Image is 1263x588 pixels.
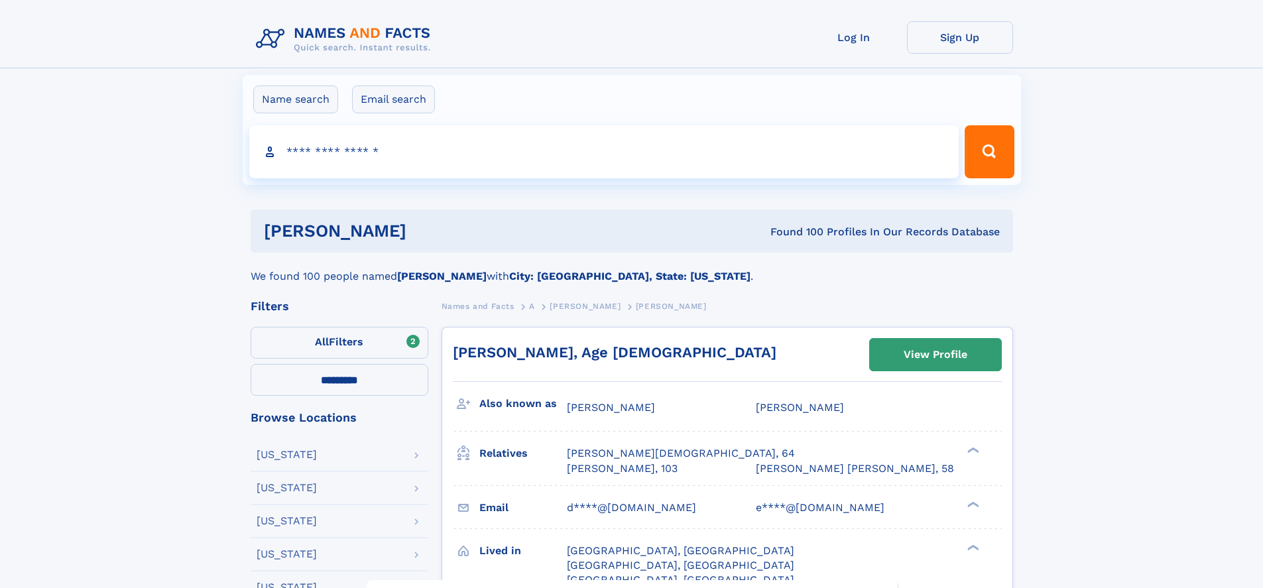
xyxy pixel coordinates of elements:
[251,300,428,312] div: Filters
[257,449,317,460] div: [US_STATE]
[588,225,1000,239] div: Found 100 Profiles In Our Records Database
[567,573,794,586] span: [GEOGRAPHIC_DATA], [GEOGRAPHIC_DATA]
[253,86,338,113] label: Name search
[550,298,621,314] a: [PERSON_NAME]
[964,446,980,455] div: ❯
[251,327,428,359] label: Filters
[567,446,795,461] a: [PERSON_NAME][DEMOGRAPHIC_DATA], 64
[315,335,329,348] span: All
[756,401,844,414] span: [PERSON_NAME]
[567,461,678,476] a: [PERSON_NAME], 103
[264,223,589,239] h1: [PERSON_NAME]
[756,461,954,476] a: [PERSON_NAME] [PERSON_NAME], 58
[567,401,655,414] span: [PERSON_NAME]
[529,298,535,314] a: A
[453,344,776,361] a: [PERSON_NAME], Age [DEMOGRAPHIC_DATA]
[479,497,567,519] h3: Email
[964,543,980,552] div: ❯
[529,302,535,311] span: A
[352,86,435,113] label: Email search
[479,392,567,415] h3: Also known as
[251,21,442,57] img: Logo Names and Facts
[550,302,621,311] span: [PERSON_NAME]
[442,298,514,314] a: Names and Facts
[870,339,1001,371] a: View Profile
[907,21,1013,54] a: Sign Up
[397,270,487,282] b: [PERSON_NAME]
[251,412,428,424] div: Browse Locations
[249,125,959,178] input: search input
[801,21,907,54] a: Log In
[964,500,980,508] div: ❯
[257,516,317,526] div: [US_STATE]
[904,339,967,370] div: View Profile
[636,302,707,311] span: [PERSON_NAME]
[479,540,567,562] h3: Lived in
[251,253,1013,284] div: We found 100 people named with .
[567,559,794,571] span: [GEOGRAPHIC_DATA], [GEOGRAPHIC_DATA]
[567,544,794,557] span: [GEOGRAPHIC_DATA], [GEOGRAPHIC_DATA]
[479,442,567,465] h3: Relatives
[257,483,317,493] div: [US_STATE]
[509,270,751,282] b: City: [GEOGRAPHIC_DATA], State: [US_STATE]
[257,549,317,559] div: [US_STATE]
[965,125,1014,178] button: Search Button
